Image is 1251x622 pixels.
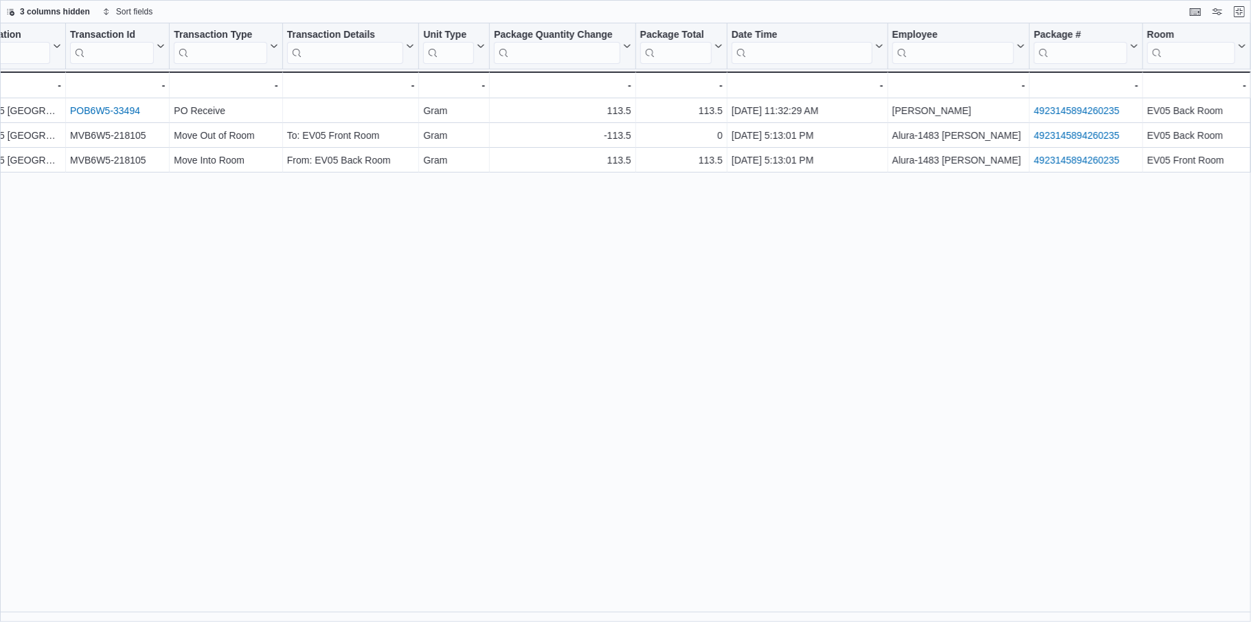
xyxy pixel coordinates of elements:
[174,29,278,64] button: Transaction Type
[892,29,1014,42] div: Employee
[287,77,415,93] div: -
[174,127,278,144] div: Move Out of Room
[174,29,267,42] div: Transaction Type
[1034,77,1138,93] div: -
[70,152,165,168] div: MVB6W5-218105
[287,29,404,64] div: Transaction Details
[423,29,485,64] button: Unit Type
[1147,102,1246,119] div: EV05 Back Room
[1034,130,1120,141] a: 4923145894260235
[1231,3,1248,20] button: Exit fullscreen
[494,29,620,64] div: Package Quantity Change
[892,77,1025,93] div: -
[732,29,872,42] div: Date Time
[1034,29,1138,64] button: Package #
[640,77,723,93] div: -
[732,102,883,119] div: [DATE] 11:32:29 AM
[20,6,90,17] span: 3 columns hidden
[1147,29,1235,64] div: Room
[174,77,278,93] div: -
[1147,29,1235,42] div: Room
[70,29,154,64] div: Transaction Id URL
[287,152,415,168] div: From: EV05 Back Room
[174,102,278,119] div: PO Receive
[174,29,267,64] div: Transaction Type
[640,29,712,42] div: Package Total
[1147,29,1246,64] button: Room
[494,29,620,42] div: Package Quantity Change
[640,152,723,168] div: 113.5
[1187,3,1204,20] button: Keyboard shortcuts
[1147,77,1246,93] div: -
[1147,127,1246,144] div: EV05 Back Room
[892,29,1025,64] button: Employee
[640,127,723,144] div: 0
[287,127,415,144] div: To: EV05 Front Room
[1034,29,1127,64] div: Package URL
[70,105,140,116] a: POB6W5-33494
[1034,105,1120,116] a: 4923145894260235
[70,77,165,93] div: -
[494,152,631,168] div: 113.5
[423,29,474,64] div: Unit Type
[892,152,1025,168] div: Alura-1483 [PERSON_NAME]
[423,102,485,119] div: Gram
[494,127,631,144] div: -113.5
[1209,3,1226,20] button: Display options
[423,29,474,42] div: Unit Type
[892,102,1025,119] div: [PERSON_NAME]
[287,29,415,64] button: Transaction Details
[732,29,872,64] div: Date Time
[1034,29,1127,42] div: Package #
[892,127,1025,144] div: Alura-1483 [PERSON_NAME]
[1147,152,1246,168] div: EV05 Front Room
[423,152,485,168] div: Gram
[494,29,631,64] button: Package Quantity Change
[732,29,883,64] button: Date Time
[97,3,158,20] button: Sort fields
[640,29,723,64] button: Package Total
[732,152,883,168] div: [DATE] 5:13:01 PM
[423,77,485,93] div: -
[70,29,165,64] button: Transaction Id
[1,3,95,20] button: 3 columns hidden
[732,127,883,144] div: [DATE] 5:13:01 PM
[116,6,153,17] span: Sort fields
[494,77,631,93] div: -
[287,29,404,42] div: Transaction Details
[423,127,485,144] div: Gram
[892,29,1014,64] div: Employee
[70,127,165,144] div: MVB6W5-218105
[1034,155,1120,166] a: 4923145894260235
[640,29,712,64] div: Package Total
[494,102,631,119] div: 113.5
[732,77,883,93] div: -
[174,152,278,168] div: Move Into Room
[70,29,154,42] div: Transaction Id
[640,102,723,119] div: 113.5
